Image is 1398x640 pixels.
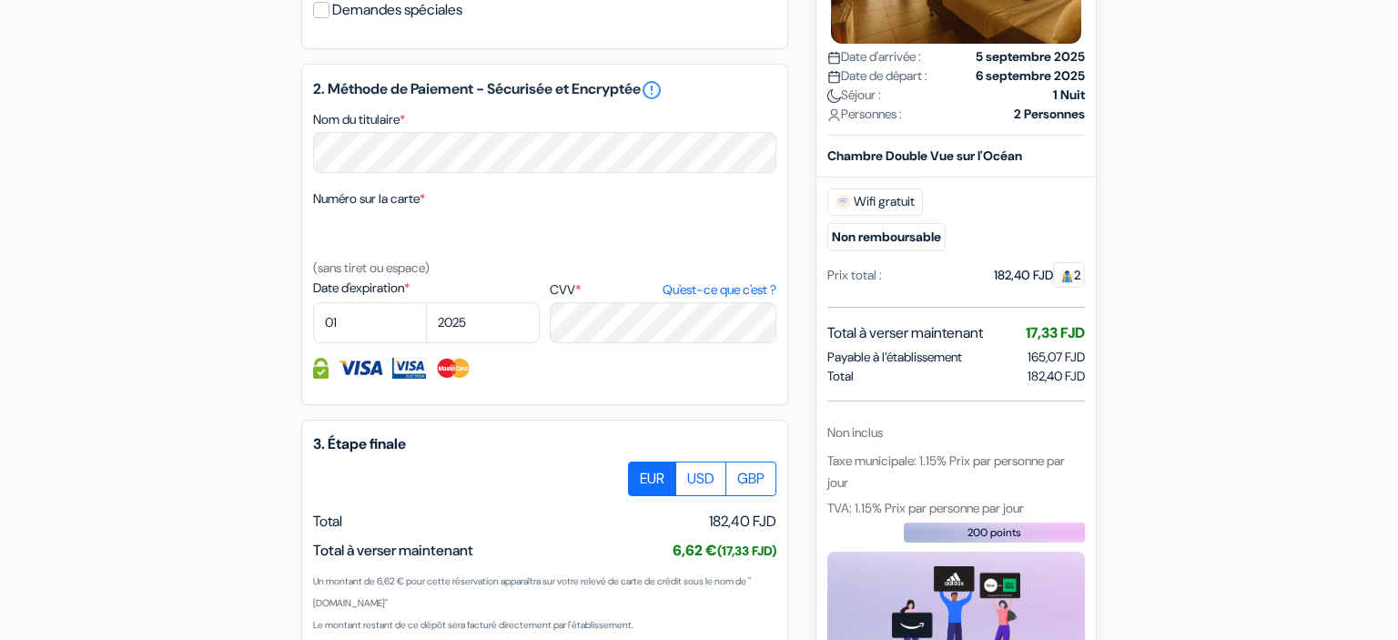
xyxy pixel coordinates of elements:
[313,79,776,101] h5: 2. Méthode de Paiement - Sécurisée et Encryptée
[827,423,1085,442] div: Non inclus
[827,500,1024,516] span: TVA: 1.15% Prix par personne par jour
[827,452,1065,491] span: Taxe municipale: 1.15% Prix par personne par jour
[392,358,425,379] img: Visa Electron
[313,189,425,208] label: Numéro sur la carte
[827,89,841,103] img: moon.svg
[313,435,776,452] h5: 3. Étape finale
[827,223,946,251] small: Non remboursable
[1060,269,1074,283] img: guest.svg
[827,105,902,124] span: Personnes :
[827,348,962,367] span: Payable à l’établissement
[1053,86,1085,105] strong: 1 Nuit
[663,280,776,300] a: Qu'est-ce que c'est ?
[313,259,430,276] small: (sans tiret ou espace)
[976,66,1085,86] strong: 6 septembre 2025
[313,619,633,631] small: Le montant restant de ce dépôt sera facturé directement par l'établissement.
[827,147,1022,164] b: Chambre Double Vue sur l'Océan
[967,524,1021,541] span: 200 points
[717,543,776,559] small: (17,33 FJD)
[313,110,405,129] label: Nom du titulaire
[550,280,776,300] label: CVV
[827,86,881,105] span: Séjour :
[827,70,841,84] img: calendar.svg
[673,541,776,560] span: 6,62 €
[313,358,329,379] img: Information de carte de crédit entièrement encryptée et sécurisée
[628,462,676,496] label: EUR
[675,462,726,496] label: USD
[827,188,923,216] span: Wifi gratuit
[641,79,663,101] a: error_outline
[435,358,472,379] img: Master Card
[1026,323,1085,342] span: 17,33 FJD
[976,47,1085,66] strong: 5 septembre 2025
[313,541,473,560] span: Total à verser maintenant
[709,511,776,533] span: 182,40 FJD
[725,462,776,496] label: GBP
[313,279,540,298] label: Date d'expiration
[313,512,342,531] span: Total
[827,66,927,86] span: Date de départ :
[629,462,776,496] div: Basic radio toggle button group
[1028,349,1085,365] span: 165,07 FJD
[827,266,882,285] div: Prix total :
[994,266,1085,285] div: 182,40 FJD
[1014,105,1085,124] strong: 2 Personnes
[338,358,383,379] img: Visa
[313,575,751,609] small: Un montant de 6,62 € pour cette réservation apparaîtra sur votre relevé de carte de crédit sous l...
[827,367,854,386] span: Total
[836,195,850,209] img: free_wifi.svg
[827,47,921,66] span: Date d'arrivée :
[827,51,841,65] img: calendar.svg
[827,322,983,344] span: Total à verser maintenant
[827,108,841,122] img: user_icon.svg
[1028,367,1085,386] span: 182,40 FJD
[1053,262,1085,288] span: 2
